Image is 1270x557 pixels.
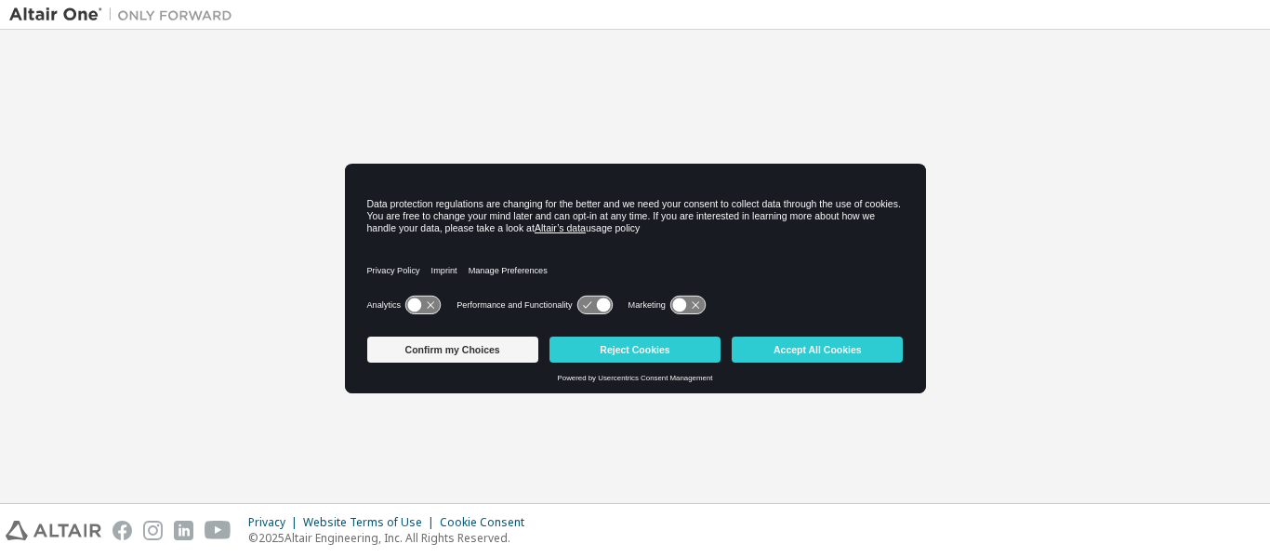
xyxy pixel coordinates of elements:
img: linkedin.svg [174,521,193,540]
img: instagram.svg [143,521,163,540]
img: altair_logo.svg [6,521,101,540]
img: facebook.svg [112,521,132,540]
div: Website Terms of Use [303,515,440,530]
img: youtube.svg [205,521,232,540]
img: Altair One [9,6,242,24]
div: Cookie Consent [440,515,536,530]
p: © 2025 Altair Engineering, Inc. All Rights Reserved. [248,530,536,546]
div: Privacy [248,515,303,530]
